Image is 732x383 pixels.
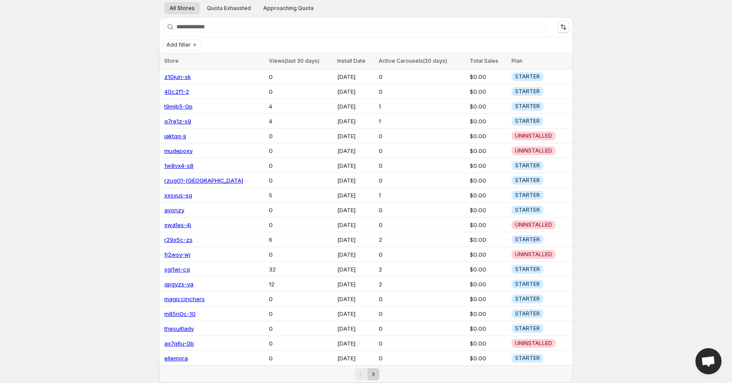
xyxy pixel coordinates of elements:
[376,321,467,336] td: 0
[164,73,191,80] a: z10jun-sk
[376,203,467,217] td: 0
[467,158,509,173] td: $0.00
[266,217,335,232] td: 0
[164,281,193,288] a: qpgyzs-ya
[467,84,509,99] td: $0.00
[376,69,467,84] td: 0
[515,192,540,199] span: STARTER
[376,84,467,99] td: 0
[266,291,335,306] td: 0
[467,306,509,321] td: $0.00
[376,336,467,351] td: 0
[164,310,196,317] a: m85n0c-10
[207,5,251,12] span: Quota Exhausted
[164,340,194,347] a: ax7q6u-0b
[335,336,376,351] td: [DATE]
[335,262,376,277] td: [DATE]
[164,118,191,125] a: q7re1z-s9
[335,84,376,99] td: [DATE]
[376,277,467,291] td: 2
[467,321,509,336] td: $0.00
[512,58,522,64] span: Plan
[515,355,540,362] span: STARTER
[266,262,335,277] td: 32
[376,114,467,129] td: 1
[367,368,380,380] button: Next
[515,88,540,95] span: STARTER
[164,103,193,110] a: t9mjb5-0p
[467,114,509,129] td: $0.00
[515,162,540,169] span: STARTER
[164,325,194,332] a: thesuitlady
[335,158,376,173] td: [DATE]
[266,158,335,173] td: 0
[258,2,319,14] button: Stores approaching quota
[266,336,335,351] td: 0
[164,192,192,199] a: xxsyus-sq
[376,232,467,247] td: 2
[266,247,335,262] td: 0
[335,247,376,262] td: [DATE]
[159,365,573,383] nav: Pagination
[515,73,540,80] span: STARTER
[376,188,467,203] td: 1
[335,99,376,114] td: [DATE]
[376,173,467,188] td: 0
[467,99,509,114] td: $0.00
[515,207,540,214] span: STARTER
[164,132,186,139] a: iaktqq-jj
[164,162,193,169] a: 1w8vx4-s8
[164,2,200,14] button: All stores
[263,5,314,12] span: Approaching Quota
[335,203,376,217] td: [DATE]
[515,281,540,288] span: STARTER
[515,221,552,228] span: UNINSTALLED
[266,188,335,203] td: 5
[467,351,509,366] td: $0.00
[557,21,569,33] button: Sort the results
[376,291,467,306] td: 0
[266,306,335,321] td: 0
[467,143,509,158] td: $0.00
[335,232,376,247] td: [DATE]
[164,177,243,184] a: rzug01-[GEOGRAPHIC_DATA]
[515,177,540,184] span: STARTER
[266,99,335,114] td: 4
[467,69,509,84] td: $0.00
[266,277,335,291] td: 12
[515,103,540,110] span: STARTER
[467,277,509,291] td: $0.00
[515,266,540,273] span: STARTER
[467,188,509,203] td: $0.00
[163,40,201,50] button: Add filter
[266,173,335,188] td: 0
[266,129,335,143] td: 0
[376,143,467,158] td: 0
[164,58,179,64] span: Store
[266,232,335,247] td: 6
[376,351,467,366] td: 0
[470,58,498,64] span: Total Sales
[266,143,335,158] td: 0
[335,69,376,84] td: [DATE]
[467,247,509,262] td: $0.00
[467,203,509,217] td: $0.00
[266,69,335,84] td: 0
[164,221,191,228] a: xwa1es-4j
[335,114,376,129] td: [DATE]
[515,236,540,243] span: STARTER
[335,321,376,336] td: [DATE]
[515,132,552,139] span: UNINSTALLED
[467,262,509,277] td: $0.00
[164,236,193,243] a: r29x5c-zs
[467,232,509,247] td: $0.00
[515,251,552,258] span: UNINSTALLED
[515,325,540,332] span: STARTER
[269,58,319,64] span: Views(last 30 days)
[335,217,376,232] td: [DATE]
[266,351,335,366] td: 0
[467,291,509,306] td: $0.00
[515,147,552,154] span: UNINSTALLED
[515,295,540,302] span: STARTER
[467,336,509,351] td: $0.00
